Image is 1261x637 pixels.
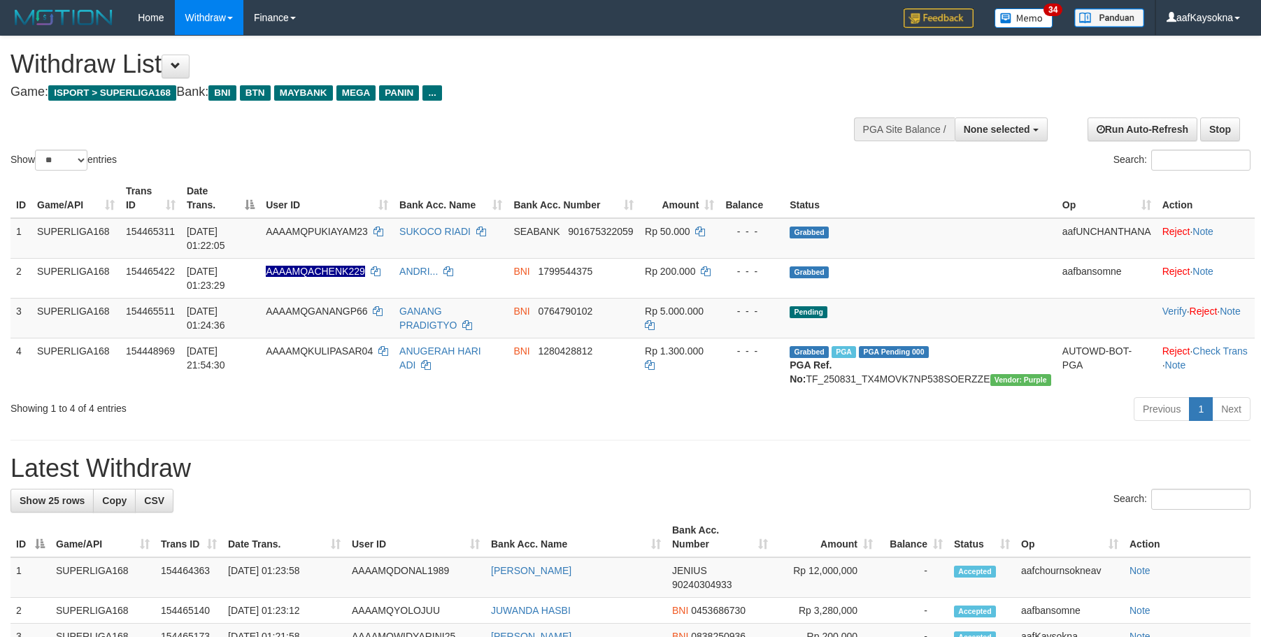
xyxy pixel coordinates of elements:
span: BNI [208,85,236,101]
img: panduan.png [1074,8,1144,27]
th: Date Trans.: activate to sort column ascending [222,517,346,557]
span: Grabbed [790,227,829,238]
th: Bank Acc. Number: activate to sort column ascending [667,517,774,557]
a: Check Trans [1192,345,1248,357]
th: Balance: activate to sort column ascending [878,517,948,557]
span: Rp 50.000 [645,226,690,237]
th: Status: activate to sort column ascending [948,517,1016,557]
th: Trans ID: activate to sort column ascending [120,178,181,218]
span: CSV [144,495,164,506]
div: - - - [725,304,778,318]
span: MEGA [336,85,376,101]
th: Bank Acc. Name: activate to sort column ascending [485,517,667,557]
span: 154465511 [126,306,175,317]
span: Show 25 rows [20,495,85,506]
span: SEABANK [513,226,560,237]
a: Previous [1134,397,1190,421]
th: User ID: activate to sort column ascending [346,517,485,557]
span: None selected [964,124,1030,135]
input: Search: [1151,150,1251,171]
td: SUPERLIGA168 [31,338,120,392]
span: Accepted [954,606,996,617]
td: AAAAMQYOLOJUU [346,598,485,624]
span: AAAAMQPUKIAYAM23 [266,226,368,237]
a: [PERSON_NAME] [491,565,571,576]
label: Show entries [10,150,117,171]
th: Bank Acc. Name: activate to sort column ascending [394,178,508,218]
th: ID: activate to sort column descending [10,517,50,557]
td: 1 [10,557,50,598]
a: GANANG PRADIGTYO [399,306,457,331]
th: Amount: activate to sort column ascending [774,517,878,557]
h1: Latest Withdraw [10,455,1251,482]
a: Run Auto-Refresh [1088,117,1197,141]
td: SUPERLIGA168 [50,557,155,598]
th: Op: activate to sort column ascending [1016,517,1124,557]
td: SUPERLIGA168 [31,218,120,259]
td: AUTOWD-BOT-PGA [1057,338,1157,392]
label: Search: [1113,489,1251,510]
div: PGA Site Balance / [854,117,955,141]
a: Note [1192,266,1213,277]
td: - [878,598,948,624]
td: 3 [10,298,31,338]
span: ... [422,85,441,101]
span: Pending [790,306,827,318]
span: 34 [1043,3,1062,16]
span: [DATE] 01:23:29 [187,266,225,291]
img: Button%20Memo.svg [995,8,1053,28]
span: [DATE] 21:54:30 [187,345,225,371]
button: None selected [955,117,1048,141]
a: JUWANDA HASBI [491,605,571,616]
span: Grabbed [790,266,829,278]
span: BNI [513,306,529,317]
span: Rp 5.000.000 [645,306,704,317]
th: Balance [720,178,784,218]
td: 4 [10,338,31,392]
td: aafbansomne [1057,258,1157,298]
th: Game/API: activate to sort column ascending [31,178,120,218]
a: Copy [93,489,136,513]
span: MAYBANK [274,85,333,101]
td: - [878,557,948,598]
td: SUPERLIGA168 [50,598,155,624]
div: - - - [725,344,778,358]
th: Action [1157,178,1255,218]
a: 1 [1189,397,1213,421]
th: Trans ID: activate to sort column ascending [155,517,222,557]
span: 154448969 [126,345,175,357]
td: 2 [10,598,50,624]
a: ANUGERAH HARI ADI [399,345,481,371]
a: SUKOCO RIADI [399,226,471,237]
td: Rp 12,000,000 [774,557,878,598]
a: Reject [1162,345,1190,357]
span: Copy 0764790102 to clipboard [538,306,592,317]
span: Copy 901675322059 to clipboard [568,226,633,237]
td: [DATE] 01:23:12 [222,598,346,624]
span: Marked by aafchhiseyha [832,346,856,358]
span: Grabbed [790,346,829,358]
td: Rp 3,280,000 [774,598,878,624]
div: - - - [725,264,778,278]
span: Rp 1.300.000 [645,345,704,357]
a: Verify [1162,306,1187,317]
span: Vendor URL: https://trx4.1velocity.biz [990,374,1051,386]
span: Copy 1280428812 to clipboard [538,345,592,357]
span: Copy 1799544375 to clipboard [538,266,592,277]
input: Search: [1151,489,1251,510]
span: 154465311 [126,226,175,237]
span: [DATE] 01:22:05 [187,226,225,251]
td: · · [1157,338,1255,392]
th: Status [784,178,1057,218]
span: ISPORT > SUPERLIGA168 [48,85,176,101]
span: BNI [513,345,529,357]
td: AAAAMQDONAL1989 [346,557,485,598]
td: aafchournsokneav [1016,557,1124,598]
span: Copy [102,495,127,506]
select: Showentries [35,150,87,171]
th: Action [1124,517,1251,557]
a: Reject [1162,266,1190,277]
a: Note [1130,605,1150,616]
span: 154465422 [126,266,175,277]
a: Show 25 rows [10,489,94,513]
